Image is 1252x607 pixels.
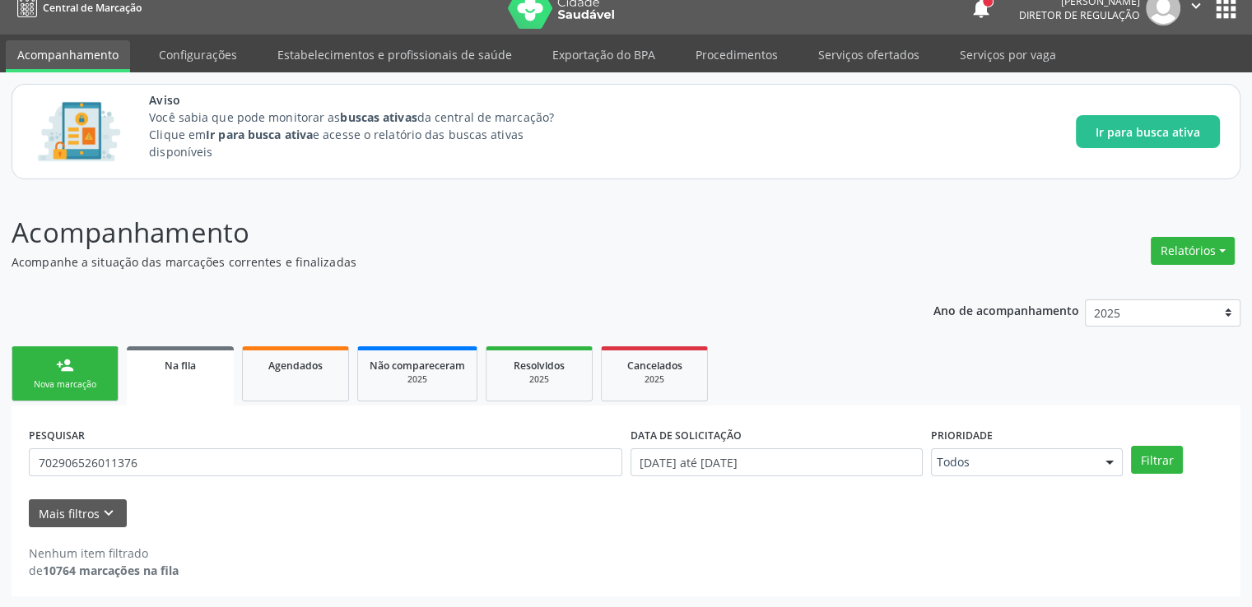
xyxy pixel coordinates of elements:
button: Mais filtroskeyboard_arrow_down [29,499,127,528]
span: Na fila [165,359,196,373]
span: Aviso [149,91,584,109]
a: Exportação do BPA [541,40,667,69]
div: 2025 [370,373,465,386]
a: Serviços ofertados [807,40,931,69]
div: Nenhum item filtrado [29,544,179,562]
span: Todos [937,454,1090,470]
p: Você sabia que pode monitorar as da central de marcação? Clique em e acesse o relatório das busca... [149,109,584,160]
p: Ano de acompanhamento [933,299,1079,320]
a: Configurações [147,40,249,69]
a: Acompanhamento [6,40,130,72]
span: Central de Marcação [43,1,142,15]
img: Imagem de CalloutCard [32,95,126,169]
label: PESQUISAR [29,423,85,448]
div: de [29,562,179,579]
a: Estabelecimentos e profissionais de saúde [266,40,524,69]
label: DATA DE SOLICITAÇÃO [631,423,742,448]
i: keyboard_arrow_down [100,504,118,522]
span: Agendados [268,359,323,373]
span: Diretor de regulação [1019,8,1140,22]
span: Não compareceram [370,359,465,373]
button: Filtrar [1131,446,1183,474]
div: Nova marcação [24,378,106,391]
strong: Ir para busca ativa [206,127,313,142]
button: Relatórios [1151,237,1235,265]
span: Resolvidos [514,359,565,373]
span: Ir para busca ativa [1096,123,1200,141]
button: Ir para busca ativa [1076,115,1220,148]
input: Selecione um intervalo [631,448,923,476]
a: Procedimentos [684,40,789,69]
strong: 10764 marcações na fila [43,563,179,578]
div: person_add [56,356,74,374]
strong: buscas ativas [340,109,417,125]
span: Cancelados [627,359,682,373]
input: Nome, CNS [29,448,622,476]
div: 2025 [613,373,696,386]
a: Serviços por vaga [948,40,1068,69]
div: 2025 [498,373,580,386]
p: Acompanhe a situação das marcações correntes e finalizadas [12,253,872,271]
label: Prioridade [931,423,993,448]
p: Acompanhamento [12,212,872,253]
